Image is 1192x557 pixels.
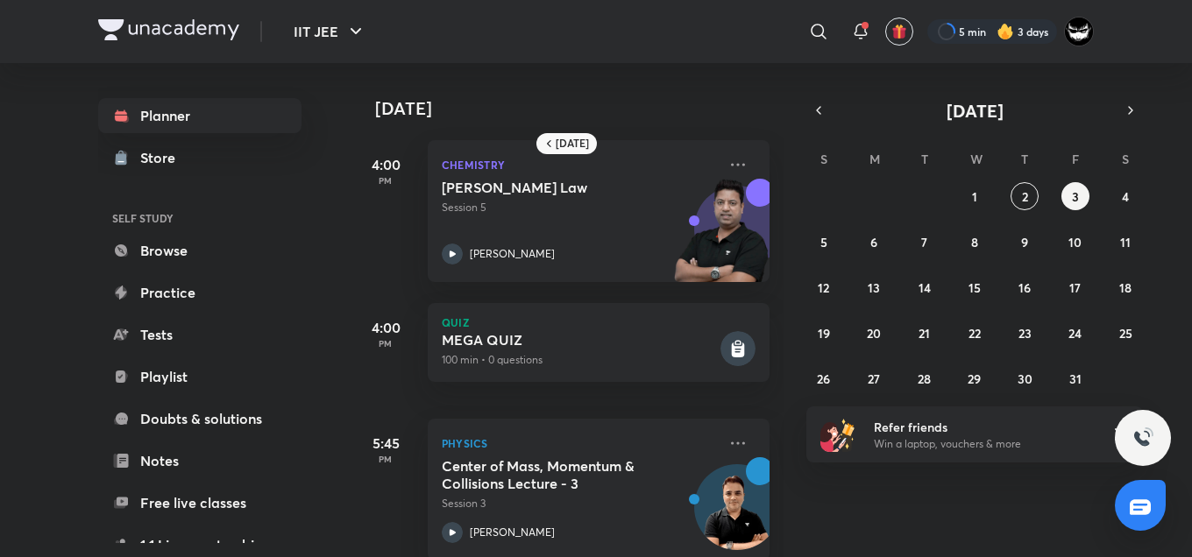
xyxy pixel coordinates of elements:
[98,359,302,394] a: Playlist
[874,436,1089,452] p: Win a laptop, vouchers & more
[860,319,888,347] button: October 20, 2025
[810,228,838,256] button: October 5, 2025
[98,485,302,520] a: Free live classes
[442,317,756,328] p: Quiz
[868,279,880,296] abbr: October 13, 2025
[1011,273,1039,301] button: October 16, 2025
[1119,279,1132,296] abbr: October 18, 2025
[98,140,302,175] a: Store
[874,418,1089,436] h6: Refer friends
[1011,319,1039,347] button: October 23, 2025
[442,457,660,492] h5: Center of Mass, Momentum & Collisions Lecture - 3
[442,433,717,454] p: Physics
[1111,273,1139,301] button: October 18, 2025
[820,417,855,452] img: referral
[860,273,888,301] button: October 13, 2025
[351,175,421,186] p: PM
[921,151,928,167] abbr: Tuesday
[1072,151,1079,167] abbr: Friday
[1011,228,1039,256] button: October 9, 2025
[1061,228,1089,256] button: October 10, 2025
[885,18,913,46] button: avatar
[1018,325,1032,342] abbr: October 23, 2025
[1018,279,1031,296] abbr: October 16, 2025
[470,525,555,540] p: [PERSON_NAME]
[968,325,981,342] abbr: October 22, 2025
[961,364,989,392] button: October 29, 2025
[1011,364,1039,392] button: October 30, 2025
[911,228,939,256] button: October 7, 2025
[810,364,838,392] button: October 26, 2025
[442,331,717,349] h5: MEGA QUIZ
[1132,427,1153,448] img: ttu
[375,98,787,119] h4: [DATE]
[351,338,421,349] p: PM
[1011,182,1039,210] button: October 2, 2025
[810,273,838,301] button: October 12, 2025
[818,325,830,342] abbr: October 19, 2025
[891,24,907,39] img: avatar
[442,154,717,175] p: Chemistry
[1122,151,1129,167] abbr: Saturday
[1072,188,1079,205] abbr: October 3, 2025
[140,147,186,168] div: Store
[1022,188,1028,205] abbr: October 2, 2025
[1111,182,1139,210] button: October 4, 2025
[442,200,717,215] p: Session 5
[1119,325,1132,342] abbr: October 25, 2025
[972,188,977,205] abbr: October 1, 2025
[810,319,838,347] button: October 19, 2025
[98,233,302,268] a: Browse
[820,234,827,250] abbr: October 5, 2025
[919,279,931,296] abbr: October 14, 2025
[1061,182,1089,210] button: October 3, 2025
[860,364,888,392] button: October 27, 2025
[870,234,877,250] abbr: October 6, 2025
[1122,188,1129,205] abbr: October 4, 2025
[961,182,989,210] button: October 1, 2025
[1064,17,1094,46] img: ARSH Khan
[867,325,881,342] abbr: October 20, 2025
[911,319,939,347] button: October 21, 2025
[1018,370,1032,387] abbr: October 30, 2025
[1061,319,1089,347] button: October 24, 2025
[556,137,589,151] h6: [DATE]
[869,151,880,167] abbr: Monday
[351,317,421,338] h5: 4:00
[1068,325,1082,342] abbr: October 24, 2025
[911,273,939,301] button: October 14, 2025
[947,99,1004,123] span: [DATE]
[98,203,302,233] h6: SELF STUDY
[98,19,239,45] a: Company Logo
[1069,279,1081,296] abbr: October 17, 2025
[911,364,939,392] button: October 28, 2025
[1068,234,1082,250] abbr: October 10, 2025
[1061,364,1089,392] button: October 31, 2025
[968,370,981,387] abbr: October 29, 2025
[1111,319,1139,347] button: October 25, 2025
[673,179,770,300] img: unacademy
[1120,234,1131,250] abbr: October 11, 2025
[919,325,930,342] abbr: October 21, 2025
[1021,151,1028,167] abbr: Thursday
[98,317,302,352] a: Tests
[860,228,888,256] button: October 6, 2025
[820,151,827,167] abbr: Sunday
[921,234,927,250] abbr: October 7, 2025
[98,401,302,436] a: Doubts & solutions
[961,228,989,256] button: October 8, 2025
[442,496,717,511] p: Session 3
[818,279,829,296] abbr: October 12, 2025
[98,19,239,40] img: Company Logo
[283,14,377,49] button: IIT JEE
[470,246,555,262] p: [PERSON_NAME]
[997,23,1014,40] img: streak
[961,273,989,301] button: October 15, 2025
[98,443,302,478] a: Notes
[351,454,421,464] p: PM
[98,275,302,310] a: Practice
[351,433,421,454] h5: 5:45
[970,151,983,167] abbr: Wednesday
[817,370,830,387] abbr: October 26, 2025
[868,370,880,387] abbr: October 27, 2025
